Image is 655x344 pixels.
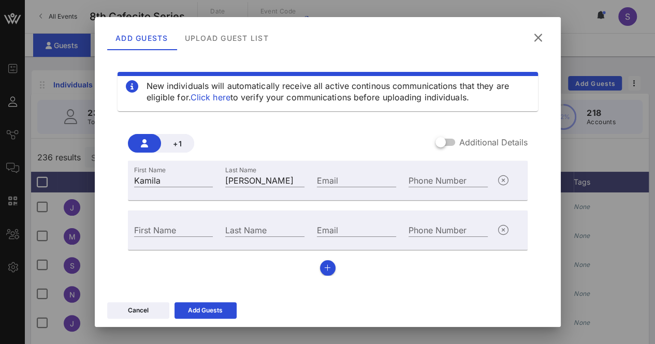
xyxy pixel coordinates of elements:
[174,302,237,319] button: Add Guests
[161,134,194,153] button: +1
[225,166,256,174] label: Last Name
[459,137,528,147] label: Additional Details
[147,80,530,103] div: New individuals will automatically receive all active continous communications that they are elig...
[191,92,230,102] a: Click here
[107,25,177,50] div: Add Guests
[107,302,169,319] button: Cancel
[134,166,166,174] label: First Name
[176,25,276,50] div: Upload Guest List
[128,305,149,316] div: Cancel
[169,139,186,148] span: +1
[188,305,223,316] div: Add Guests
